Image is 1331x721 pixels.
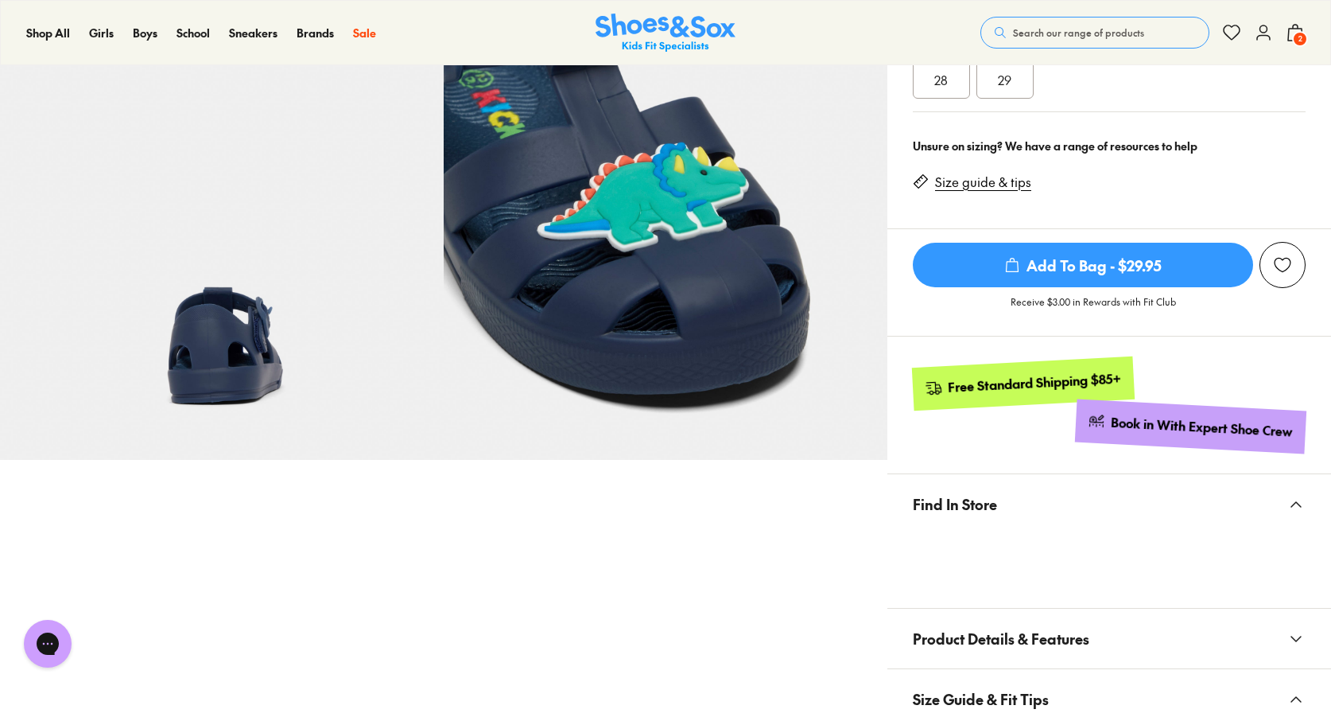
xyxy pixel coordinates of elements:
div: Book in With Expert Shoe Crew [1111,414,1294,441]
img: 7-561675_1 [444,16,887,460]
img: SNS_Logo_Responsive.svg [596,14,735,53]
button: Find In Store [887,474,1331,534]
a: Girls [89,25,114,41]
span: 28 [934,70,948,89]
a: Boys [133,25,157,41]
div: Unsure on sizing? We have a range of resources to help [913,138,1306,154]
button: Add To Bag - $29.95 [913,242,1253,288]
a: Sneakers [229,25,277,41]
p: Receive $3.00 in Rewards with Fit Club [1011,294,1176,323]
button: Add to Wishlist [1259,242,1306,288]
span: 2 [1292,31,1308,47]
a: Brands [297,25,334,41]
button: Product Details & Features [887,609,1331,668]
a: Book in With Expert Shoe Crew [1075,399,1306,454]
a: Size guide & tips [935,173,1031,191]
span: Find In Store [913,481,997,528]
button: 2 [1286,15,1305,50]
span: Add To Bag - $29.95 [913,243,1253,287]
span: Search our range of products [1013,25,1144,40]
a: Free Standard Shipping $85+ [912,357,1135,411]
a: Shop All [26,25,70,41]
button: Search our range of products [980,17,1209,49]
span: Product Details & Features [913,615,1089,662]
span: 29 [998,70,1011,89]
iframe: Gorgias live chat messenger [16,614,80,673]
a: Sale [353,25,376,41]
div: Free Standard Shipping $85+ [948,370,1122,396]
a: School [177,25,210,41]
iframe: Find in Store [913,534,1306,589]
a: Shoes & Sox [596,14,735,53]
